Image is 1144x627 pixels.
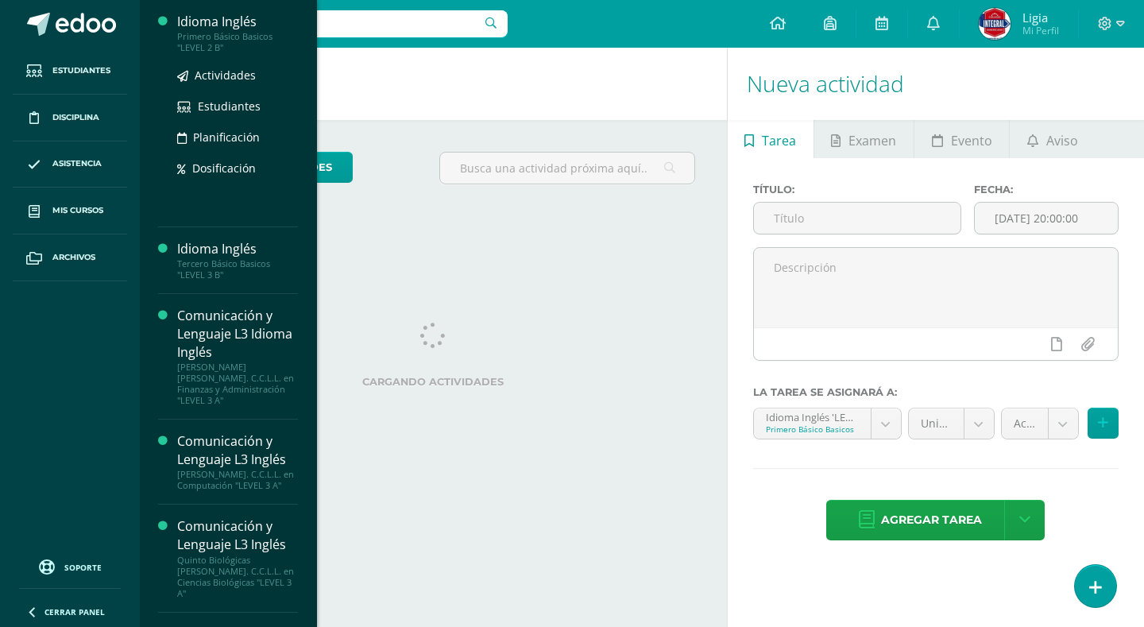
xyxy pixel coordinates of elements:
[13,141,127,188] a: Asistencia
[177,555,298,599] div: Quinto Biológicas [PERSON_NAME]. C.C.L.L. en Ciencias Biológicas "LEVEL 3 A"
[1046,122,1078,160] span: Aviso
[64,562,102,573] span: Soporte
[13,188,127,234] a: Mis cursos
[1002,408,1078,439] a: Activities (30.0%)
[52,204,103,217] span: Mis cursos
[19,555,121,577] a: Soporte
[1022,10,1059,25] span: Ligia
[52,64,110,77] span: Estudiantes
[44,606,105,617] span: Cerrar panel
[974,184,1119,195] label: Fecha:
[13,48,127,95] a: Estudiantes
[754,408,901,439] a: Idioma Inglés 'LEVEL 2 B'Primero Básico Basicos
[753,184,961,195] label: Título:
[177,258,298,281] div: Tercero Básico Basicos "LEVEL 3 B"
[747,48,1125,120] h1: Nueva actividad
[766,408,859,424] div: Idioma Inglés 'LEVEL 2 B'
[1010,120,1095,158] a: Aviso
[177,159,298,177] a: Dosificación
[766,424,859,435] div: Primero Básico Basicos
[150,10,508,37] input: Busca un usuario...
[754,203,960,234] input: Título
[728,120,814,158] a: Tarea
[159,48,708,120] h1: Actividades
[177,240,298,281] a: Idioma InglésTercero Básico Basicos "LEVEL 3 B"
[195,68,256,83] span: Actividades
[909,408,994,439] a: Unidad 4
[881,501,982,540] span: Agregar tarea
[1014,408,1036,439] span: Activities (30.0%)
[177,307,298,362] div: Comunicación y Lenguaje L3 Idioma Inglés
[177,13,298,31] div: Idioma Inglés
[177,307,298,406] a: Comunicación y Lenguaje L3 Idioma Inglés[PERSON_NAME] [PERSON_NAME]. C.C.L.L. en Finanzas y Admin...
[762,122,796,160] span: Tarea
[177,13,298,53] a: Idioma InglésPrimero Básico Basicos "LEVEL 2 B"
[979,8,1011,40] img: aae16b3bad05e569c108caa426bcde01.png
[13,234,127,281] a: Archivos
[914,120,1009,158] a: Evento
[52,251,95,264] span: Archivos
[52,111,99,124] span: Disciplina
[177,240,298,258] div: Idioma Inglés
[52,157,102,170] span: Asistencia
[921,408,952,439] span: Unidad 4
[177,517,298,554] div: Comunicación y Lenguaje L3 Inglés
[177,362,298,406] div: [PERSON_NAME] [PERSON_NAME]. C.C.L.L. en Finanzas y Administración "LEVEL 3 A"
[177,517,298,598] a: Comunicación y Lenguaje L3 InglésQuinto Biológicas [PERSON_NAME]. C.C.L.L. en Ciencias Biológicas...
[172,376,695,388] label: Cargando actividades
[1022,24,1059,37] span: Mi Perfil
[177,97,298,115] a: Estudiantes
[177,432,298,491] a: Comunicación y Lenguaje L3 Inglés[PERSON_NAME]. C.C.L.L. en Computación "LEVEL 3 A"
[192,161,256,176] span: Dosificación
[177,128,298,146] a: Planificación
[177,66,298,84] a: Actividades
[951,122,992,160] span: Evento
[975,203,1118,234] input: Fecha de entrega
[848,122,896,160] span: Examen
[198,99,261,114] span: Estudiantes
[177,469,298,491] div: [PERSON_NAME]. C.C.L.L. en Computación "LEVEL 3 A"
[753,386,1119,398] label: La tarea se asignará a:
[440,153,694,184] input: Busca una actividad próxima aquí...
[177,31,298,53] div: Primero Básico Basicos "LEVEL 2 B"
[177,432,298,469] div: Comunicación y Lenguaje L3 Inglés
[814,120,914,158] a: Examen
[13,95,127,141] a: Disciplina
[193,130,260,145] span: Planificación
